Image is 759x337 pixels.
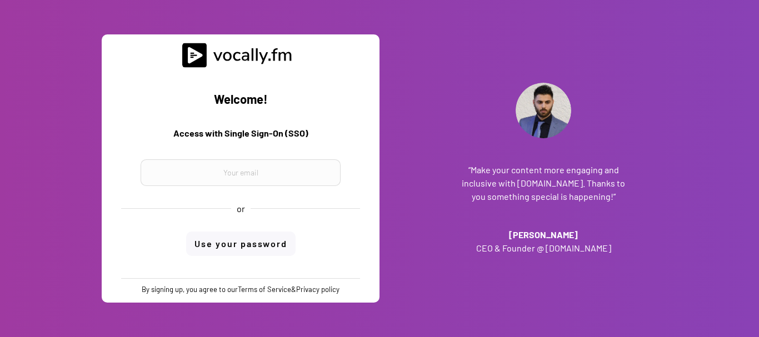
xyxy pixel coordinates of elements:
button: Use your password [186,232,296,256]
h3: Access with Single Sign-On (SSO) [110,127,371,147]
a: Privacy policy [296,285,339,294]
div: or [237,203,245,215]
img: vocally%20logo.svg [182,43,299,68]
input: Your email [141,159,341,186]
h3: CEO & Founder @ [DOMAIN_NAME] [460,242,627,255]
h3: “Make your content more engaging and inclusive with [DOMAIN_NAME]. Thanks to you something specia... [460,163,627,203]
div: By signing up, you agree to our & [142,284,339,294]
img: Addante_Profile.png [516,83,571,138]
a: Terms of Service [238,285,291,294]
h2: Welcome! [110,90,371,110]
h3: [PERSON_NAME] [460,228,627,242]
